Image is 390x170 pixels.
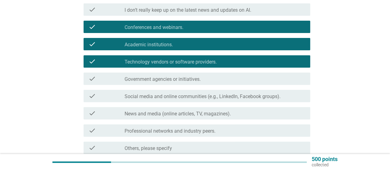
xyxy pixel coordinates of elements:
label: Technology vendors or software providers. [125,59,217,65]
i: check [88,6,96,13]
label: I don’t really keep up on the latest news and updates on AI. [125,7,251,13]
i: check [88,75,96,82]
label: Others, please specify [125,145,172,151]
i: check [88,127,96,134]
label: Government agencies or initiatives. [125,76,201,82]
label: Conferences and webinars. [125,24,183,31]
label: News and media (online articles, TV, magazines). [125,111,231,117]
i: check [88,58,96,65]
i: check [88,92,96,100]
i: check [88,110,96,117]
i: check [88,23,96,31]
label: Professional networks and industry peers. [125,128,216,134]
i: check [88,144,96,151]
i: check [88,40,96,48]
p: collected [312,162,338,168]
label: Academic institutions. [125,42,173,48]
label: Social media and online communities (e.g., LinkedIn, Facebook groups). [125,93,281,100]
p: 500 points [312,156,338,162]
